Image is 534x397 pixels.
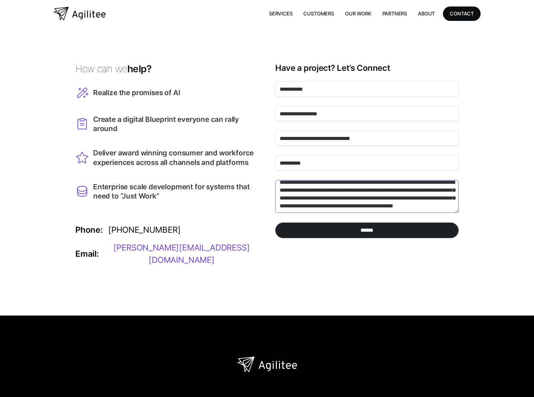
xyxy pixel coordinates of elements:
[298,7,339,21] a: Customers
[75,63,259,75] h3: help?
[275,81,459,242] form: Contact Form
[75,63,127,75] span: How can we
[93,148,259,167] div: Deliver award winning consumer and workforce experiences across all channels and platforms
[108,224,181,236] div: [PHONE_NUMBER]
[443,7,481,21] a: CONTACT
[412,7,440,21] a: About
[104,242,259,266] div: [PERSON_NAME][EMAIL_ADDRESS][DOMAIN_NAME]
[93,88,180,97] div: Realize the promises of AI
[340,7,377,21] a: Our Work
[75,226,103,234] div: Phone:
[53,7,106,21] a: home
[450,9,474,18] div: CONTACT
[93,182,259,201] div: Enterprise scale development for systems that need to “Just Work”
[264,7,298,21] a: Services
[275,63,459,73] h3: Have a project? Let’s Connect
[377,7,413,21] a: Partners
[75,250,99,258] div: Email:
[93,115,259,133] div: Create a digital Blueprint everyone can rally around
